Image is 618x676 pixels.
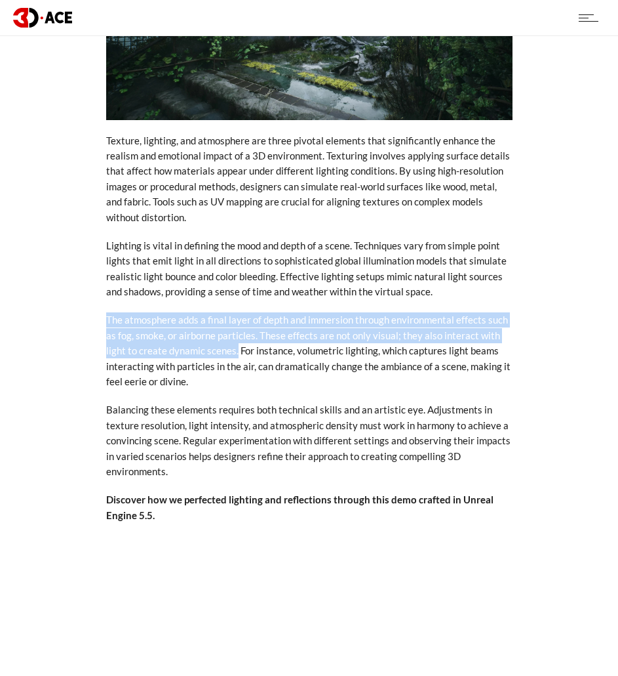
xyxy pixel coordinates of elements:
p: Balancing these elements requires both technical skills and an artistic eye. Adjustments in textu... [106,402,512,479]
p: Lighting is vital in defining the mood and depth of a scene. Techniques vary from simple point li... [106,238,512,300]
img: logo dark [13,8,72,27]
p: The atmosphere adds a final layer of depth and immersion through environmental effects such as fo... [106,312,512,389]
p: Texture, lighting, and atmosphere are three pivotal elements that significantly enhance the reali... [106,133,512,225]
strong: Discover how we perfected lighting and reflections through this demo crafted in Unreal Engine 5.5. [106,494,493,520]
